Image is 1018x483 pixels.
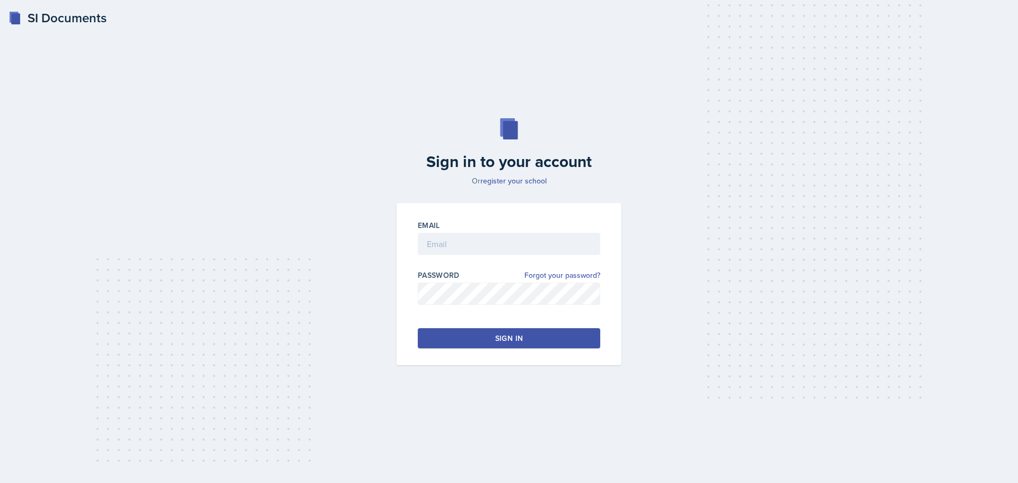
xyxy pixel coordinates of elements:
div: Sign in [495,333,523,344]
button: Sign in [418,328,600,348]
a: register your school [480,175,547,186]
label: Email [418,220,440,231]
label: Password [418,270,460,280]
input: Email [418,233,600,255]
a: SI Documents [8,8,107,28]
h2: Sign in to your account [390,152,628,171]
p: Or [390,175,628,186]
a: Forgot your password? [524,270,600,281]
